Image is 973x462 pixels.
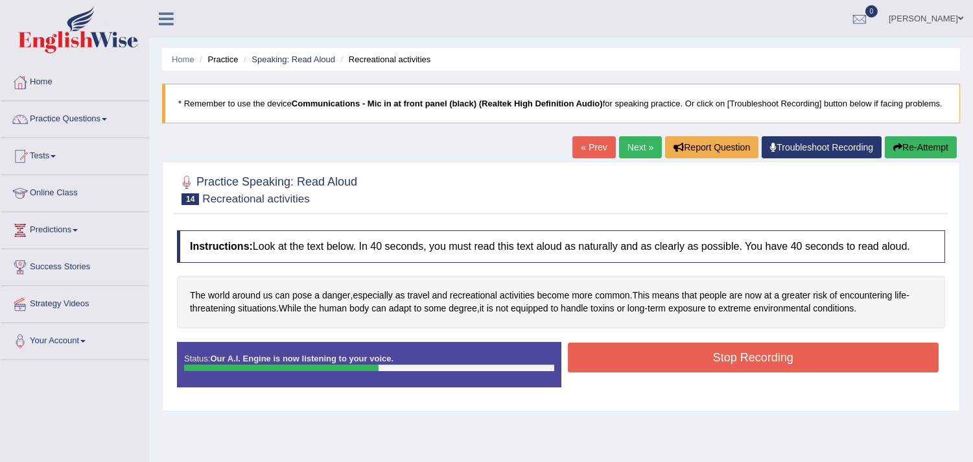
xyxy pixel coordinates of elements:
blockquote: * Remember to use the device for speaking practice. Or click on [Troubleshoot Recording] button b... [162,84,960,123]
h4: Look at the text below. In 40 seconds, you must read this text aloud as naturally and as clearly ... [177,230,945,263]
b: Instructions: [190,241,253,252]
a: Home [172,55,194,64]
span: Click to see word definition [633,289,650,302]
a: « Prev [572,136,615,158]
span: Click to see word definition [718,302,751,315]
span: Click to see word definition [496,302,508,315]
span: Click to see word definition [414,302,422,315]
div: , . - . , - . [177,276,945,328]
span: Click to see word definition [424,302,446,315]
a: Predictions [1,212,148,245]
span: 0 [865,5,878,18]
span: Click to see word definition [813,302,854,315]
li: Recreational activities [338,53,431,66]
span: Click to see word definition [729,289,742,302]
strong: Our A.I. Engine is now listening to your voice. [210,354,393,363]
button: Re-Attempt [885,136,957,158]
span: Click to see word definition [895,289,906,302]
span: Click to see word definition [764,289,772,302]
span: Click to see word definition [708,302,716,315]
span: Click to see word definition [668,302,706,315]
span: Click to see word definition [595,289,630,302]
span: Click to see word definition [774,289,779,302]
span: Click to see word definition [682,289,697,302]
span: 14 [182,193,199,205]
span: Click to see word definition [408,289,430,302]
span: Click to see word definition [371,302,386,315]
span: Click to see word definition [840,289,893,302]
span: Click to see word definition [652,289,679,302]
b: Communications - Mic in at front panel (black) (Realtek High Definition Audio) [292,99,603,108]
span: Click to see word definition [511,302,548,315]
span: Click to see word definition [830,289,838,302]
span: Click to see word definition [353,289,392,302]
span: Click to see word definition [813,289,827,302]
span: Click to see word definition [572,289,592,302]
span: Click to see word definition [322,289,351,302]
span: Click to see word definition [500,289,535,302]
a: Home [1,64,148,97]
small: Recreational activities [202,193,309,205]
span: Click to see word definition [551,302,559,315]
span: Click to see word definition [648,302,666,315]
span: Click to see word definition [190,302,235,315]
span: Click to see word definition [617,302,625,315]
a: Tests [1,138,148,171]
span: Click to see word definition [304,302,316,315]
span: Click to see word definition [238,302,276,315]
span: Click to see word definition [395,289,405,302]
span: Click to see word definition [208,289,229,302]
span: Click to see word definition [432,289,447,302]
a: Your Account [1,323,148,356]
span: Click to see word definition [537,289,570,302]
span: Click to see word definition [753,302,810,315]
button: Report Question [665,136,758,158]
span: Click to see word definition [561,302,588,315]
span: Click to see word definition [782,289,810,302]
span: Click to see word definition [699,289,727,302]
span: Click to see word definition [449,302,477,315]
span: Click to see word definition [314,289,320,302]
span: Click to see word definition [232,289,261,302]
li: Practice [196,53,238,66]
span: Click to see word definition [279,302,301,315]
a: Speaking: Read Aloud [252,55,335,64]
a: Success Stories [1,249,148,282]
span: Click to see word definition [487,302,493,315]
h2: Practice Speaking: Read Aloud [177,173,357,205]
span: Click to see word definition [389,302,412,315]
div: Status: [177,342,561,387]
a: Next » [619,136,662,158]
span: Click to see word definition [190,289,205,302]
a: Online Class [1,175,148,208]
span: Click to see word definition [480,302,484,315]
span: Click to see word definition [319,302,347,315]
a: Strategy Videos [1,286,148,319]
a: Practice Questions [1,101,148,134]
a: Troubleshoot Recording [762,136,882,158]
span: Click to see word definition [263,289,273,302]
span: Click to see word definition [349,302,369,315]
span: Click to see word definition [591,302,615,315]
button: Stop Recording [568,343,939,372]
span: Click to see word definition [450,289,497,302]
span: Click to see word definition [292,289,312,302]
span: Click to see word definition [275,289,290,302]
span: Click to see word definition [627,302,644,315]
span: Click to see word definition [745,289,762,302]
